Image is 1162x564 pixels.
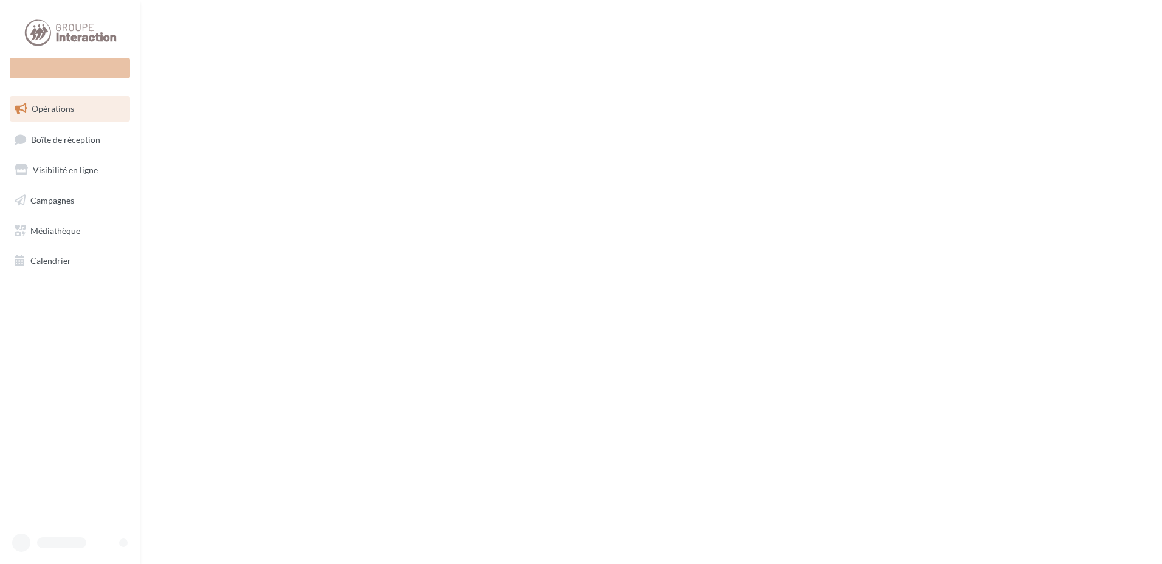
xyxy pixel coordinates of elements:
[33,165,98,175] span: Visibilité en ligne
[30,225,80,235] span: Médiathèque
[7,157,132,183] a: Visibilité en ligne
[7,188,132,213] a: Campagnes
[30,255,71,266] span: Calendrier
[30,195,74,205] span: Campagnes
[31,134,100,144] span: Boîte de réception
[7,218,132,244] a: Médiathèque
[10,58,130,78] div: Nouvelle campagne
[7,248,132,273] a: Calendrier
[7,126,132,153] a: Boîte de réception
[32,103,74,114] span: Opérations
[7,96,132,122] a: Opérations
